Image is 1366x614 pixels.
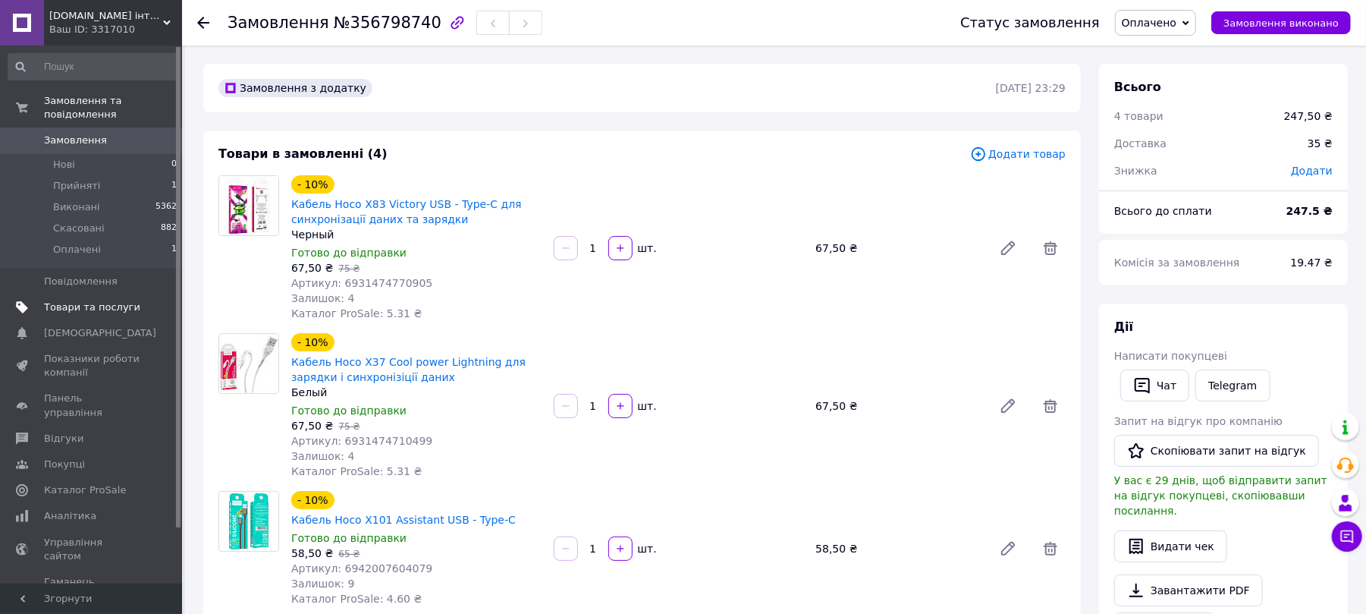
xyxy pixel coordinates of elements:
span: Дії [1114,320,1133,334]
span: Замовлення [44,134,107,147]
button: Замовлення виконано [1211,11,1351,34]
span: №356798740 [334,14,441,32]
button: Скопіювати запит на відгук [1114,435,1319,467]
span: Каталог ProSale: 5.31 ₴ [291,307,422,320]
span: [DEMOGRAPHIC_DATA] [44,326,156,340]
time: [DATE] 23:29 [996,82,1066,94]
span: Каталог ProSale: 4.60 ₴ [291,593,422,605]
img: Кабель Hoco X37 Cool power Lightning для зарядки і синхронізіції даних [219,334,278,393]
span: Комісія за замовлення [1114,257,1240,269]
div: - 10% [291,333,334,351]
span: Повідомлення [44,275,118,288]
div: 35 ₴ [1298,127,1342,160]
span: Замовлення [228,14,329,32]
span: Гаманець компанії [44,575,140,603]
span: Доставка [1114,137,1167,150]
span: Виконані [53,200,100,214]
span: Залишок: 4 [291,450,355,462]
div: 67,50 ₴ [809,238,987,259]
span: Покупці [44,458,85,471]
div: Ваш ID: 3317010 [49,23,182,36]
span: Аналітика [44,509,96,523]
div: Белый [291,385,542,400]
div: шт. [634,398,658,414]
div: шт. [634,541,658,556]
span: Товари в замовленні (4) [218,146,388,161]
span: Готово до відправки [291,247,407,259]
div: Повернутися назад [197,15,209,30]
div: 67,50 ₴ [809,395,987,417]
div: 58,50 ₴ [809,538,987,559]
a: Кабель Hoco X37 Cool power Lightning для зарядки і синхронізіції даних [291,356,526,383]
a: Редагувати [993,233,1023,263]
span: Скасовані [53,222,105,235]
span: 1 [171,179,177,193]
a: Кабель Hoco X101 Assistant USB - Type-C [291,514,516,526]
button: Чат з покупцем [1332,521,1362,552]
span: Готово до відправки [291,532,407,544]
span: 75 ₴ [338,263,360,274]
span: 67,50 ₴ [291,420,333,432]
div: Замовлення з додатку [218,79,372,97]
span: Нові [53,158,75,172]
button: Чат [1120,370,1189,401]
span: 4 товари [1114,110,1163,122]
span: Оплачені [53,243,101,257]
div: Статус замовлення [960,15,1100,30]
span: Показники роботи компанії [44,352,140,379]
span: Залишок: 9 [291,578,355,590]
span: Артикул: 6931474770905 [291,277,432,289]
span: 58,50 ₴ [291,547,333,559]
span: Написати покупцеві [1114,350,1227,362]
a: Завантажити PDF [1114,575,1263,606]
span: Замовлення та повідомлення [44,94,182,121]
span: Додати товар [970,146,1066,162]
img: Кабель Hoco X83 Victory USB - Type-C для синхронізації даних та зарядки [219,176,278,235]
span: 67,50 ₴ [291,262,333,274]
span: Замовлення виконано [1223,17,1339,29]
span: Управління сайтом [44,536,140,563]
span: Знижка [1114,165,1157,177]
div: Черный [291,227,542,242]
div: шт. [634,241,658,256]
span: Залишок: 4 [291,292,355,304]
span: Товари та послуги [44,301,140,314]
span: 0 [171,158,177,172]
span: Каталог ProSale: 5.31 ₴ [291,465,422,477]
span: 19.47 ₴ [1291,257,1333,269]
div: - 10% [291,175,334,194]
span: Всього [1114,80,1161,94]
span: Видалити [1035,534,1066,564]
span: Оплачено [1122,17,1176,29]
a: Редагувати [993,534,1023,564]
span: Артикул: 6931474710499 [291,435,432,447]
b: 247.5 ₴ [1286,205,1333,217]
span: У вас є 29 днів, щоб відправити запит на відгук покупцеві, скопіювавши посилання. [1114,474,1327,517]
a: Редагувати [993,391,1023,421]
div: - 10% [291,491,334,509]
span: Всього до сплати [1114,205,1212,217]
span: 65 ₴ [338,549,360,559]
span: 882 [161,222,177,235]
input: Пошук [8,53,178,80]
button: Видати чек [1114,531,1227,562]
span: 1 [171,243,177,257]
span: Готово до відправки [291,405,407,417]
a: Telegram [1195,370,1270,401]
span: 75 ₴ [338,421,360,432]
span: Панель управління [44,392,140,419]
span: Додати [1291,165,1333,177]
span: Запит на відгук про компанію [1114,415,1283,427]
span: 5362 [155,200,177,214]
a: Кабель Hoco X83 Victory USB - Type-C для синхронізації даних та зарядки [291,198,522,225]
img: Кабель Hoco X101 Assistant USB - Type-C [219,492,278,551]
span: Каталог ProSale [44,483,126,497]
span: Артикул: 6942007604079 [291,562,432,575]
span: Видалити [1035,233,1066,263]
span: Видалити [1035,391,1066,421]
div: 247,50 ₴ [1284,109,1333,124]
span: Mobi7.com.ua інтернет-магазин [49,9,163,23]
span: Прийняті [53,179,100,193]
span: Відгуки [44,432,83,446]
